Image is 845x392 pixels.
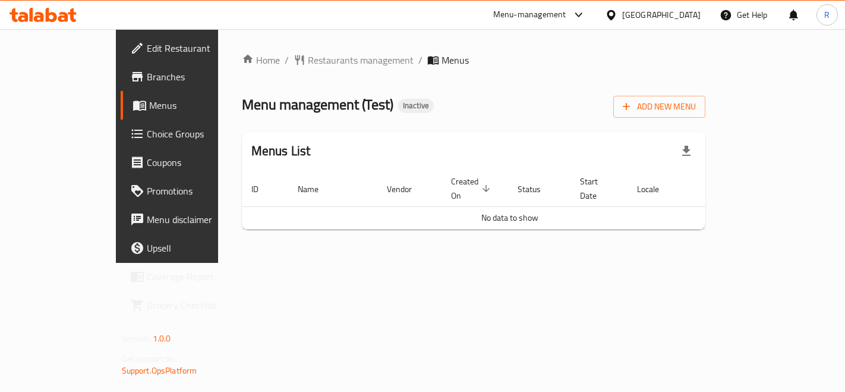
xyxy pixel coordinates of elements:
span: Choice Groups [147,127,247,141]
span: Menu disclaimer [147,212,247,227]
a: Home [242,53,280,67]
a: Coupons [121,148,257,177]
span: Grocery Checklist [147,298,247,312]
table: enhanced table [242,171,778,230]
span: Name [298,182,334,196]
a: Menus [121,91,257,120]
a: Branches [121,62,257,91]
span: Menus [149,98,247,112]
span: Created On [451,174,494,203]
div: [GEOGRAPHIC_DATA] [622,8,701,21]
span: Coupons [147,155,247,170]
div: Inactive [398,99,434,113]
span: Start Date [580,174,613,203]
span: Promotions [147,184,247,198]
a: Grocery Checklist [121,291,257,319]
span: Menu management ( Test ) [242,91,393,118]
span: Get support on: [122,351,176,366]
a: Upsell [121,234,257,262]
li: / [418,53,422,67]
span: Add New Menu [623,99,696,114]
button: Add New Menu [613,96,705,118]
span: Inactive [398,101,434,111]
span: Upsell [147,241,247,255]
span: Menus [442,53,469,67]
li: / [285,53,289,67]
nav: breadcrumb [242,53,706,67]
a: Promotions [121,177,257,205]
span: R [824,8,830,21]
span: 1.0.0 [153,331,171,346]
a: Edit Restaurant [121,34,257,62]
span: Coverage Report [147,269,247,284]
span: Version: [122,331,151,346]
span: No data to show [481,210,538,225]
span: Restaurants management [308,53,414,67]
h2: Menus List [251,142,311,160]
a: Support.OpsPlatform [122,363,197,378]
a: Choice Groups [121,120,257,148]
div: Export file [672,137,701,165]
span: Branches [147,70,247,84]
a: Menu disclaimer [121,205,257,234]
span: ID [251,182,274,196]
a: Restaurants management [294,53,414,67]
span: Vendor [387,182,427,196]
a: Coverage Report [121,262,257,291]
th: Actions [689,171,778,207]
span: Status [518,182,556,196]
span: Locale [637,182,674,196]
div: Menu-management [493,8,566,22]
span: Edit Restaurant [147,41,247,55]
